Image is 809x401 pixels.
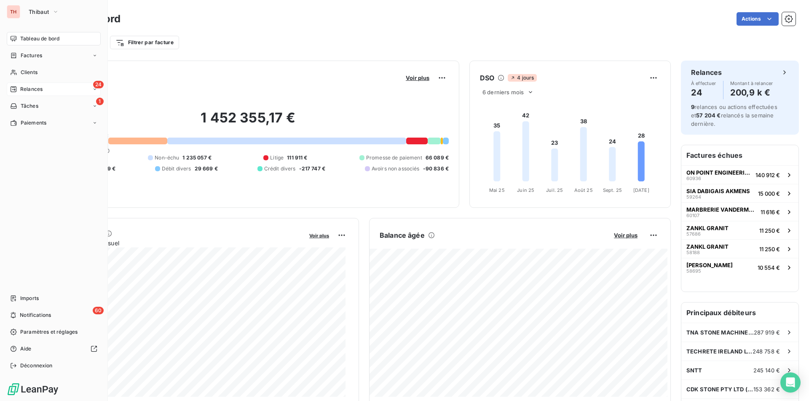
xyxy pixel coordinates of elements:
span: 60107 [686,213,699,218]
span: 66 089 € [426,154,449,162]
span: 60 [93,307,104,314]
span: 245 140 € [753,367,780,374]
h4: 200,9 k € [730,86,773,99]
button: ZANKL GRANIT5768611 250 € [681,221,798,239]
span: 60936 [686,176,701,181]
button: Voir plus [403,74,432,82]
button: ZANKL GRANIT5818811 250 € [681,239,798,258]
span: 11 250 € [759,227,780,234]
span: SIA DABIGAIS AKMENS [686,188,750,194]
span: 24 [93,81,104,88]
span: Voir plus [309,233,329,239]
span: 59264 [686,194,701,199]
span: Chiffre d'affaires mensuel [48,239,303,247]
span: TECHRETE IRELAND LTD [686,348,753,355]
button: Voir plus [307,231,332,239]
div: TH [7,5,20,19]
span: Promesse de paiement [366,154,422,162]
h6: DSO [480,73,494,83]
tspan: [DATE] [633,187,649,193]
button: [PERSON_NAME]5869510 554 € [681,258,798,276]
span: -90 836 € [423,165,449,173]
h2: 1 452 355,17 € [48,109,449,135]
h6: Factures échues [681,145,798,165]
h6: Relances [691,67,722,77]
span: Déconnexion [20,362,53,369]
span: CDK STONE PTY LTD ([GEOGRAPHIC_DATA]) [686,386,753,393]
span: Voir plus [406,74,429,81]
span: Crédit divers [264,165,296,173]
span: Montant à relancer [730,81,773,86]
a: Aide [7,342,101,356]
tspan: Juil. 25 [546,187,563,193]
span: 153 362 € [753,386,780,393]
span: Aide [20,345,32,353]
button: SIA DABIGAIS AKMENS5926415 000 € [681,184,798,202]
span: Voir plus [614,232,638,239]
span: relances ou actions effectuées et relancés la semaine dernière. [691,104,777,127]
span: Factures [21,52,42,59]
tspan: Sept. 25 [603,187,622,193]
span: TNA STONE MACHINERY INC. [686,329,754,336]
h4: 24 [691,86,716,99]
span: Paramètres et réglages [20,328,78,336]
span: Relances [20,85,43,93]
h6: Balance âgée [380,230,425,240]
span: Paiements [21,119,46,127]
tspan: Juin 25 [517,187,534,193]
span: 29 669 € [195,165,218,173]
span: Débit divers [162,165,191,173]
span: 15 000 € [758,190,780,197]
span: 9 [691,104,694,110]
span: Notifications [20,311,51,319]
span: Litige [270,154,284,162]
span: -217 747 € [299,165,326,173]
span: 6 derniers mois [482,89,524,96]
button: ON POINT ENGINEERING60936140 912 € [681,165,798,184]
button: MARBRERIE VANDERMARLIERE6010711 616 € [681,202,798,221]
span: [PERSON_NAME] [686,262,733,268]
span: 58188 [686,250,700,255]
span: 11 616 € [761,209,780,215]
span: ON POINT ENGINEERING [686,169,752,176]
span: Imports [20,295,39,302]
span: Avoirs non associés [372,165,420,173]
span: À effectuer [691,81,716,86]
span: Thibaut [29,8,49,15]
button: Voir plus [611,231,640,239]
tspan: Août 25 [574,187,593,193]
span: Tâches [21,102,38,110]
span: 287 919 € [754,329,780,336]
tspan: Mai 25 [489,187,505,193]
span: 57 204 € [696,112,721,119]
span: Non-échu [155,154,179,162]
span: ZANKL GRANIT [686,243,729,250]
span: 58695 [686,268,701,274]
span: 10 554 € [758,264,780,271]
span: Tableau de bord [20,35,59,42]
span: 11 250 € [759,246,780,252]
span: 1 [96,98,104,105]
span: 248 758 € [753,348,780,355]
span: 111 911 € [287,154,307,162]
button: Actions [737,12,779,26]
span: Clients [21,69,38,76]
img: Logo LeanPay [7,382,59,396]
span: 1 235 057 € [182,154,212,162]
span: ZANKL GRANIT [686,225,729,231]
h6: Principaux débiteurs [681,303,798,323]
div: Open Intercom Messenger [780,372,801,393]
span: MARBRERIE VANDERMARLIERE [686,206,757,213]
span: 140 912 € [755,172,780,178]
span: 57686 [686,231,701,236]
span: 4 jours [508,74,536,82]
span: SNTT [686,367,702,374]
button: Filtrer par facture [110,36,179,49]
